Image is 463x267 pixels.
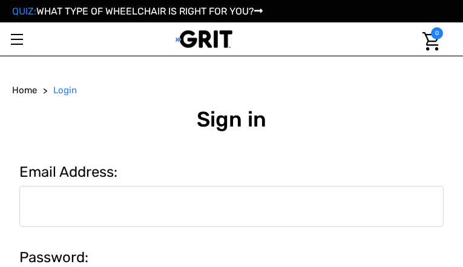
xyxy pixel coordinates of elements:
nav: Breadcrumb [12,84,451,97]
label: Email Address: [19,161,444,183]
img: GRIT All-Terrain Wheelchair and Mobility Equipment [176,30,233,48]
span: Home [12,85,37,96]
span: 0 [431,27,443,39]
a: Cart with 0 items [415,22,443,61]
a: Login [53,84,77,97]
h1: Sign in [12,107,451,132]
span: Toggle menu [11,39,23,40]
span: QUIZ: [12,5,36,17]
a: QUIZ:WHAT TYPE OF WHEELCHAIR IS RIGHT FOR YOU? [12,5,263,17]
span: Login [53,85,77,96]
img: Cart [422,32,440,51]
a: Home [12,84,37,97]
